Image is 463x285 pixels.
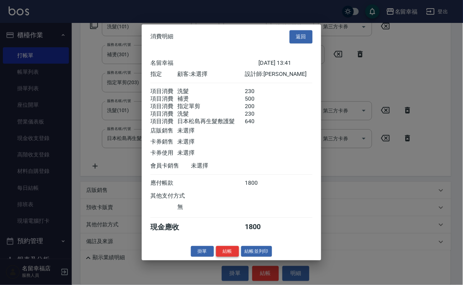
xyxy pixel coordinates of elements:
div: 項目消費 [150,103,177,110]
span: 消費明細 [150,33,173,40]
div: 500 [245,95,272,103]
div: 日本松島再生髮敷護髮 [177,118,245,125]
div: 230 [245,110,272,118]
div: 洗髮 [177,88,245,95]
button: 結帳並列印 [241,246,272,257]
div: 1800 [245,222,272,232]
div: 未選擇 [177,149,245,157]
div: 補燙 [177,95,245,103]
div: 卡券銷售 [150,138,177,146]
div: 店販銷售 [150,127,177,135]
button: 結帳 [216,246,239,257]
div: 項目消費 [150,95,177,103]
div: 顧客: 未選擇 [177,71,245,78]
div: 其他支付方式 [150,192,205,200]
div: 指定單剪 [177,103,245,110]
div: 會員卡銷售 [150,162,191,170]
div: 指定 [150,71,177,78]
div: 卡券使用 [150,149,177,157]
div: 現金應收 [150,222,191,232]
div: 名留幸福 [150,59,258,67]
div: 未選擇 [177,138,245,146]
div: 未選擇 [191,162,258,170]
div: 項目消費 [150,110,177,118]
div: 1800 [245,179,272,187]
div: 200 [245,103,272,110]
div: 未選擇 [177,127,245,135]
button: 掛單 [191,246,214,257]
div: 項目消費 [150,88,177,95]
div: 項目消費 [150,118,177,125]
div: 應付帳款 [150,179,177,187]
div: [DATE] 13:41 [258,59,313,67]
div: 洗髮 [177,110,245,118]
div: 230 [245,88,272,95]
div: 640 [245,118,272,125]
div: 無 [177,203,245,211]
button: 返回 [290,30,313,43]
div: 設計師: [PERSON_NAME] [245,71,313,78]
